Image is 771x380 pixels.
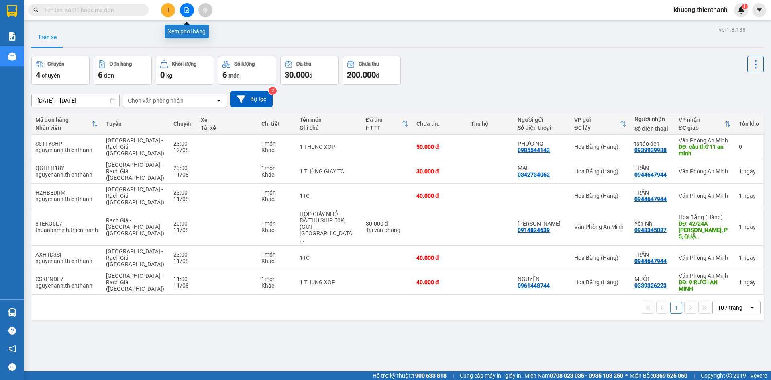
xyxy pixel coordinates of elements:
[35,165,98,171] div: QGHLH18Y
[634,147,667,153] div: 0939939938
[44,6,139,14] input: Tìm tên, số ĐT hoặc mã đơn
[634,189,671,196] div: TRÂN
[574,279,626,286] div: Hoa Bằng (Hàng)
[173,121,193,127] div: Chuyến
[416,193,463,199] div: 40.000 đ
[31,56,90,85] button: Chuyến4chuyến
[634,220,671,227] div: Yến Nhi
[110,61,132,67] div: Đơn hàng
[173,165,193,171] div: 23:00
[261,165,292,171] div: 1 món
[679,220,731,240] div: DĐ: 42/24A MINH PHỤNG, P 5, QUẬN 6
[756,6,763,14] span: caret-down
[634,125,671,132] div: Số điện thoại
[104,72,114,79] span: đơn
[161,3,175,17] button: plus
[460,371,522,380] span: Cung cấp máy in - giấy in:
[739,255,759,261] div: 1
[347,70,376,80] span: 200.000
[35,251,98,258] div: AXHTD3SF
[8,308,16,317] img: warehouse-icon
[31,113,102,135] th: Toggle SortBy
[416,168,463,175] div: 30.000 đ
[366,220,408,227] div: 30.000 đ
[296,61,311,67] div: Đã thu
[33,7,39,13] span: search
[743,224,756,230] span: ngày
[261,140,292,147] div: 1 món
[35,196,98,202] div: nguyenanh.thienthanh
[743,255,756,261] span: ngày
[218,56,276,85] button: Số lượng6món
[634,196,667,202] div: 0944647944
[35,227,98,233] div: thuananminh.thienthanh
[518,165,566,171] div: MAI
[634,140,671,147] div: ts táo đen
[300,144,358,150] div: 1 THUNG XOP
[412,372,447,379] strong: 1900 633 818
[165,25,209,38] div: Xem phơi hàng
[300,125,358,131] div: Ghi chú
[574,117,620,123] div: VP gửi
[166,72,172,79] span: kg
[634,116,671,122] div: Người nhận
[202,7,208,13] span: aim
[718,304,742,312] div: 10 / trang
[173,258,193,264] div: 11/08
[280,56,339,85] button: Đã thu30.000đ
[634,165,671,171] div: TRÂN
[634,282,667,289] div: 0339326223
[739,224,759,230] div: 1
[173,251,193,258] div: 23:00
[42,72,60,79] span: chuyến
[743,168,756,175] span: ngày
[228,72,240,79] span: món
[574,125,620,131] div: ĐC lấy
[743,193,756,199] span: ngày
[201,117,253,123] div: Xe
[261,121,292,127] div: Chi tiết
[35,258,98,264] div: nguyenanh.thienthanh
[518,117,566,123] div: Người gửi
[471,121,510,127] div: Thu hộ
[373,371,447,380] span: Hỗ trợ kỹ thuật:
[518,276,566,282] div: NGUYÊN
[173,171,193,178] div: 11/08
[35,189,98,196] div: HZHBEDRM
[173,196,193,202] div: 11/08
[366,125,402,131] div: HTTT
[634,276,671,282] div: MUỘI
[679,137,731,144] div: Văn Phòng An Minh
[31,27,63,47] button: Trên xe
[173,220,193,227] div: 20:00
[35,171,98,178] div: nguyenanh.thienthanh
[300,168,358,175] div: 1 THÙNG GIAY TC
[285,70,309,80] span: 30.000
[198,3,212,17] button: aim
[261,196,292,202] div: Khác
[173,276,193,282] div: 11:00
[35,276,98,282] div: CSKPNDE7
[261,189,292,196] div: 1 món
[261,220,292,227] div: 1 món
[172,61,196,67] div: Khối lượng
[693,371,695,380] span: |
[634,251,671,258] div: TRÂN
[518,125,566,131] div: Số điện thoại
[739,193,759,199] div: 1
[518,140,566,147] div: PHƯƠNG
[743,279,756,286] span: ngày
[634,171,667,178] div: 0944647944
[366,117,402,123] div: Đã thu
[261,227,292,233] div: Khác
[574,144,626,150] div: Hoa Bằng (Hàng)
[630,371,687,380] span: Miền Bắc
[574,224,626,230] div: Văn Phòng An Minh
[343,56,401,85] button: Chưa thu200.000đ
[550,372,623,379] strong: 0708 023 035 - 0935 103 250
[518,220,566,227] div: Chị Hồng
[653,372,687,379] strong: 0369 525 060
[261,276,292,282] div: 1 món
[106,248,164,267] span: [GEOGRAPHIC_DATA] - Rạch Giá ([GEOGRAPHIC_DATA])
[634,258,667,264] div: 0944647944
